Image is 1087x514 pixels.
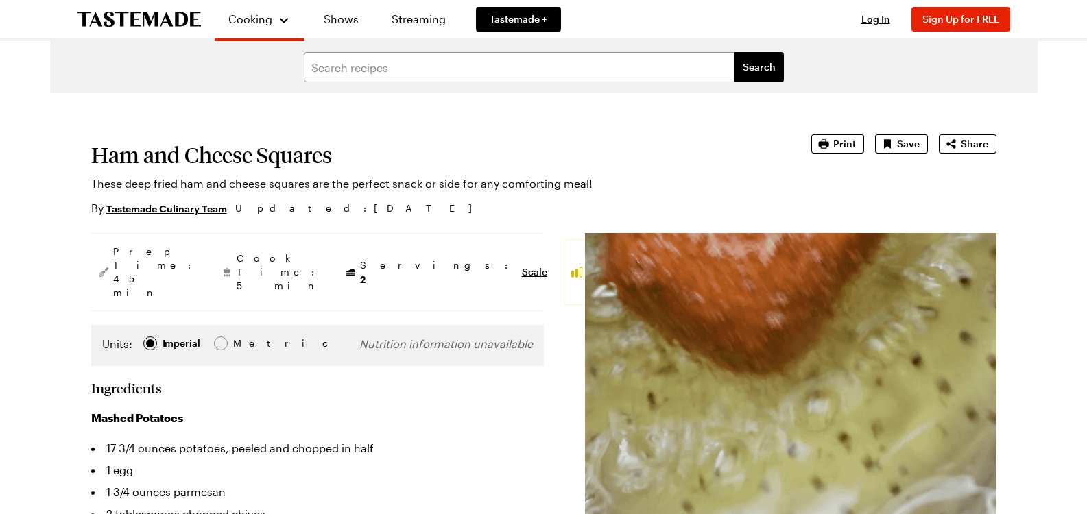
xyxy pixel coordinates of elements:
[359,337,533,350] span: Nutrition information unavailable
[91,437,544,459] li: 17 3/4 ounces potatoes, peeled and chopped in half
[91,175,773,192] p: These deep fried ham and cheese squares are the perfect snack or side for any comforting meal!
[91,410,544,426] h3: Mashed Potatoes
[91,143,773,167] h1: Ham and Cheese Squares
[91,380,162,396] h2: Ingredients
[163,336,200,351] div: Imperial
[476,7,561,32] a: Tastemade +
[304,52,734,82] input: Search recipes
[911,7,1010,32] button: Sign Up for FREE
[106,201,227,216] a: Tastemade Culinary Team
[228,12,272,25] span: Cooking
[833,137,856,151] span: Print
[360,272,366,285] span: 2
[113,245,198,299] span: Prep Time: 45 min
[875,134,928,154] button: Save recipe
[91,459,544,481] li: 1 egg
[522,265,547,279] button: Scale
[228,5,291,33] button: Cooking
[922,13,999,25] span: Sign Up for FREE
[897,137,920,151] span: Save
[233,336,262,351] div: Metric
[360,258,515,286] span: Servings:
[939,134,996,154] button: Share
[102,336,262,355] div: Imperial Metric
[102,336,132,352] label: Units:
[961,137,988,151] span: Share
[490,12,547,26] span: Tastemade +
[734,52,784,82] button: filters
[77,12,201,27] a: To Tastemade Home Page
[91,200,227,217] p: By
[235,201,486,216] span: Updated : [DATE]
[848,12,903,26] button: Log In
[237,252,322,293] span: Cook Time: 5 min
[861,13,890,25] span: Log In
[163,336,202,351] span: Imperial
[811,134,864,154] button: Print
[743,60,776,74] span: Search
[91,481,544,503] li: 1 3/4 ounces parmesan
[233,336,263,351] span: Metric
